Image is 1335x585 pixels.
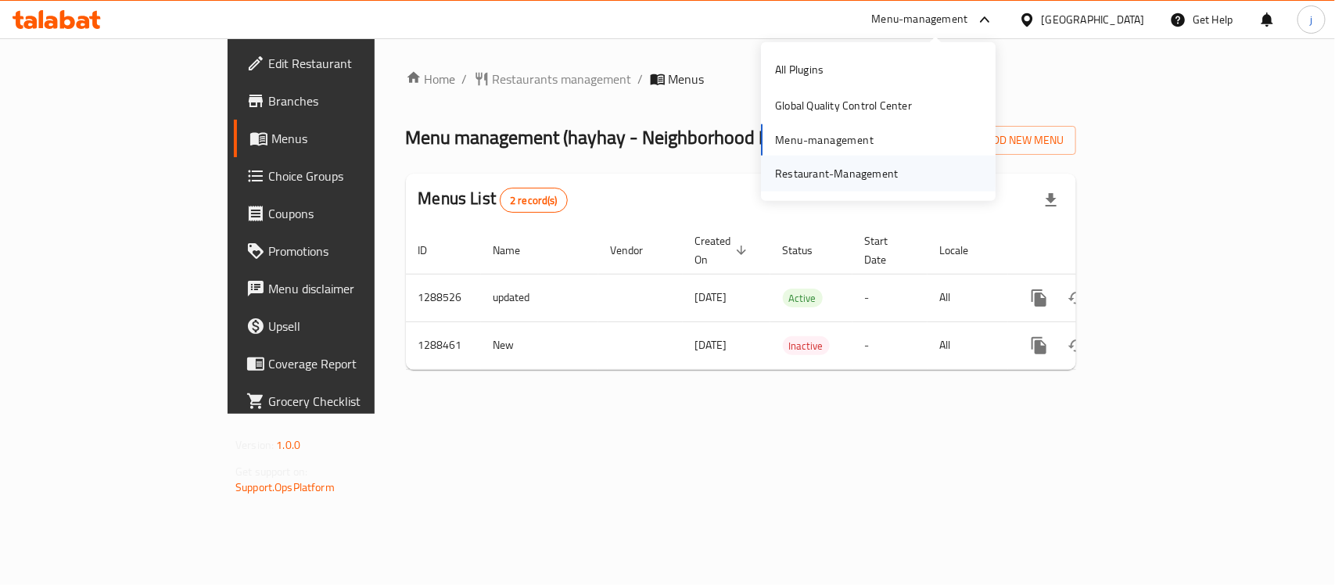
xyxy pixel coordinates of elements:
[775,165,898,182] div: Restaurant-Management
[406,70,1076,88] nav: breadcrumb
[775,97,912,114] div: Global Quality Control Center
[406,120,820,155] span: Menu management ( hayhay - Neighborhood Bakery )
[695,287,727,307] span: [DATE]
[967,131,1064,150] span: Add New Menu
[1042,11,1145,28] div: [GEOGRAPHIC_DATA]
[481,274,598,321] td: updated
[268,167,438,185] span: Choice Groups
[234,157,450,195] a: Choice Groups
[1008,227,1183,275] th: Actions
[1021,279,1058,317] button: more
[462,70,468,88] li: /
[268,204,438,223] span: Coupons
[501,193,567,208] span: 2 record(s)
[928,321,1008,369] td: All
[865,231,909,269] span: Start Date
[783,241,834,260] span: Status
[418,187,568,213] h2: Menus List
[775,61,824,78] div: All Plugins
[872,10,968,29] div: Menu-management
[234,270,450,307] a: Menu disclaimer
[234,45,450,82] a: Edit Restaurant
[611,241,664,260] span: Vendor
[234,345,450,382] a: Coverage Report
[669,70,705,88] span: Menus
[235,461,307,482] span: Get support on:
[474,70,632,88] a: Restaurants management
[268,92,438,110] span: Branches
[955,126,1076,155] button: Add New Menu
[268,54,438,73] span: Edit Restaurant
[1021,327,1058,364] button: more
[928,274,1008,321] td: All
[234,232,450,270] a: Promotions
[852,274,928,321] td: -
[268,279,438,298] span: Menu disclaimer
[268,354,438,373] span: Coverage Report
[695,231,752,269] span: Created On
[638,70,644,88] li: /
[235,477,335,497] a: Support.OpsPlatform
[406,227,1183,370] table: enhanced table
[271,129,438,148] span: Menus
[940,241,989,260] span: Locale
[268,242,438,260] span: Promotions
[234,307,450,345] a: Upsell
[234,195,450,232] a: Coupons
[1032,181,1070,219] div: Export file
[493,241,541,260] span: Name
[234,382,450,420] a: Grocery Checklist
[493,70,632,88] span: Restaurants management
[783,336,830,355] div: Inactive
[1058,327,1096,364] button: Change Status
[783,289,823,307] span: Active
[418,241,448,260] span: ID
[500,188,568,213] div: Total records count
[268,317,438,336] span: Upsell
[852,321,928,369] td: -
[695,335,727,355] span: [DATE]
[268,392,438,411] span: Grocery Checklist
[783,337,830,355] span: Inactive
[1310,11,1312,28] span: j
[234,82,450,120] a: Branches
[481,321,598,369] td: New
[1058,279,1096,317] button: Change Status
[234,120,450,157] a: Menus
[276,435,300,455] span: 1.0.0
[235,435,274,455] span: Version:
